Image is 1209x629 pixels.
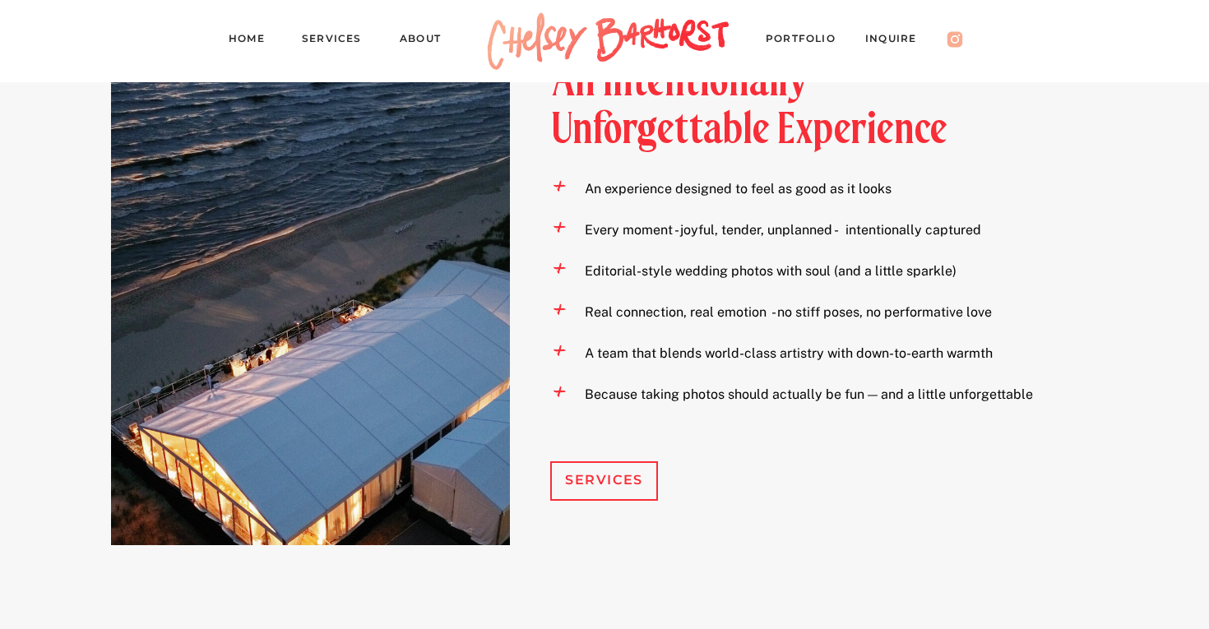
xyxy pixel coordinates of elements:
[552,286,576,336] h2: +
[766,30,851,53] a: PORTFOLIO
[585,385,1052,402] p: Because taking photos should actually be fun — and a little unforgettable
[585,220,1021,238] p: Every moment - joyful, tender, unplanned - intentionally captured
[585,303,1052,320] p: Real connection, real emotion - no stiff poses, no performative love
[552,58,981,158] h2: An Intentionally Unforgettable Experience
[552,368,576,419] h2: +
[552,204,576,254] h2: +
[552,327,576,377] h2: +
[552,245,576,295] h2: +
[400,30,456,53] a: About
[302,30,376,53] a: Services
[229,30,278,53] a: Home
[585,344,1052,361] p: A team that blends world-class artistry with down-to-earth warmth
[865,30,933,53] a: Inquire
[585,261,1052,279] p: Editorial-style wedding photos with soul (and a little sparkle)
[585,179,1021,197] p: An experience designed to feel as good as it looks
[552,163,576,213] h2: +
[550,469,658,493] a: Services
